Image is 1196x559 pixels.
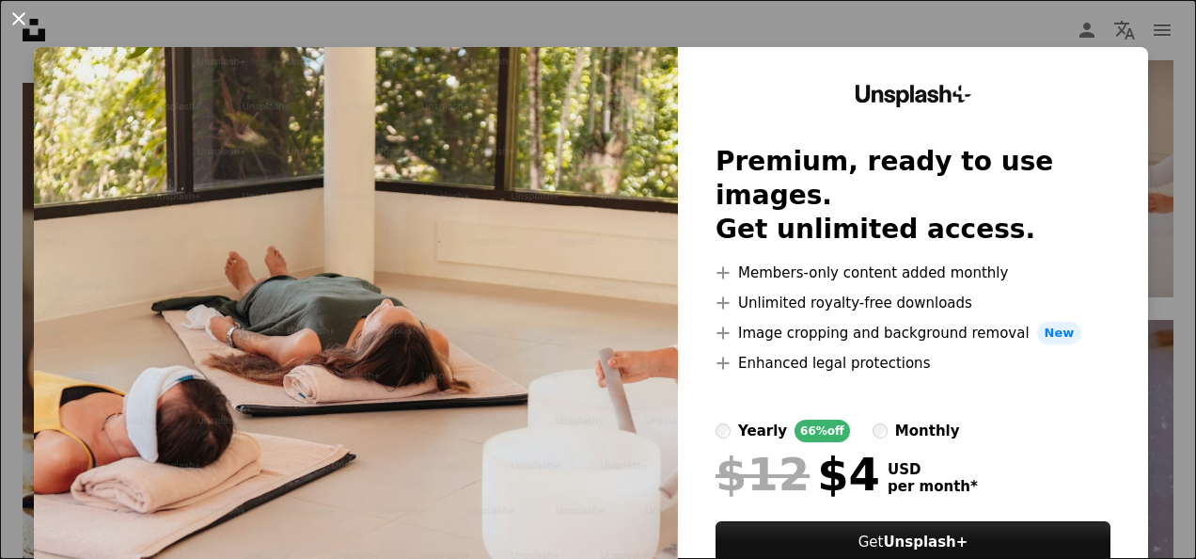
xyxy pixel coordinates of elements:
span: per month * [888,478,978,495]
h2: Premium, ready to use images. Get unlimited access. [716,145,1110,247]
li: Enhanced legal protections [716,352,1110,375]
input: yearly66%off [716,423,731,439]
span: USD [888,461,978,478]
span: New [1037,322,1082,344]
li: Image cropping and background removal [716,322,1110,344]
input: monthly [873,423,888,439]
span: $12 [716,450,810,499]
div: $4 [716,450,880,499]
li: Members-only content added monthly [716,262,1110,284]
div: yearly [738,420,787,442]
strong: Unsplash+ [883,534,968,551]
li: Unlimited royalty-free downloads [716,292,1110,314]
div: 66% off [795,420,850,442]
div: monthly [895,420,960,442]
